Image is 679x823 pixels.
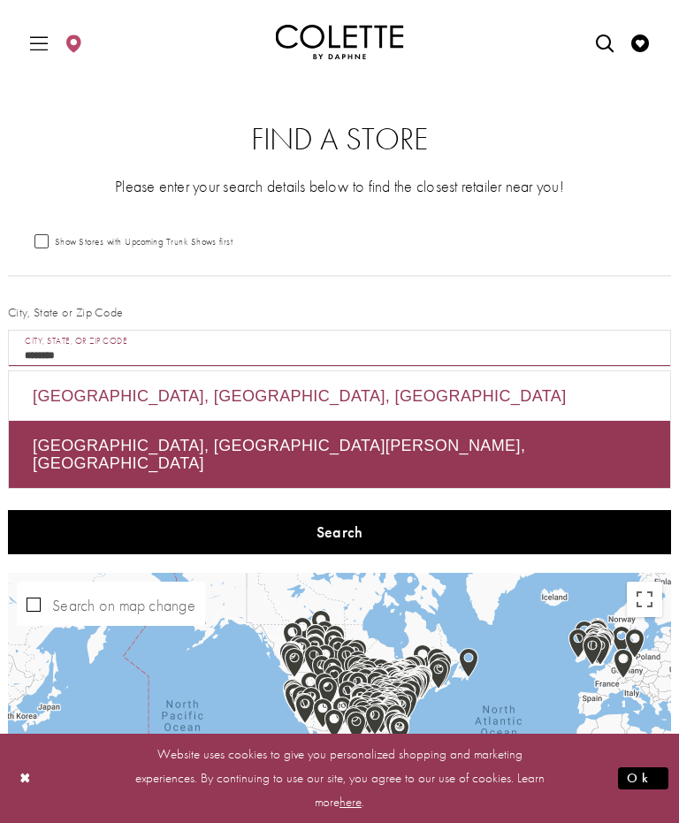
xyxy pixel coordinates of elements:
[26,18,52,66] span: Toggle Main Navigation Menu
[8,303,124,321] label: City, State or Zip Code
[8,330,671,367] input: City, State, or ZIP Code
[618,768,668,790] button: Submit Dialog
[8,122,671,157] h2: Find a Store
[588,14,658,71] div: Header Menu. Buttons: Search, Wishlist
[627,18,653,66] a: Visit Wishlist Page
[9,421,670,488] div: [GEOGRAPHIC_DATA], [GEOGRAPHIC_DATA][PERSON_NAME], [GEOGRAPHIC_DATA]
[60,18,87,66] a: Visit Store Locator page
[591,18,618,66] a: Open Search dialog
[8,510,671,554] button: Search
[22,14,92,71] div: Header Menu Left. Buttons: Hamburger menu , Store Locator
[8,175,671,197] p: Please enter your search details below to find the closest retailer near you!
[339,793,362,811] a: here
[276,25,404,60] a: Colette by Daphne Homepage
[276,25,404,60] img: Colette by Daphne
[11,763,41,794] button: Close Dialog
[9,371,670,421] div: [GEOGRAPHIC_DATA], [GEOGRAPHIC_DATA], [GEOGRAPHIC_DATA]
[627,582,662,617] button: Toggle fullscreen view
[127,743,552,814] p: Website uses cookies to give you personalized shopping and marketing experiences. By continuing t...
